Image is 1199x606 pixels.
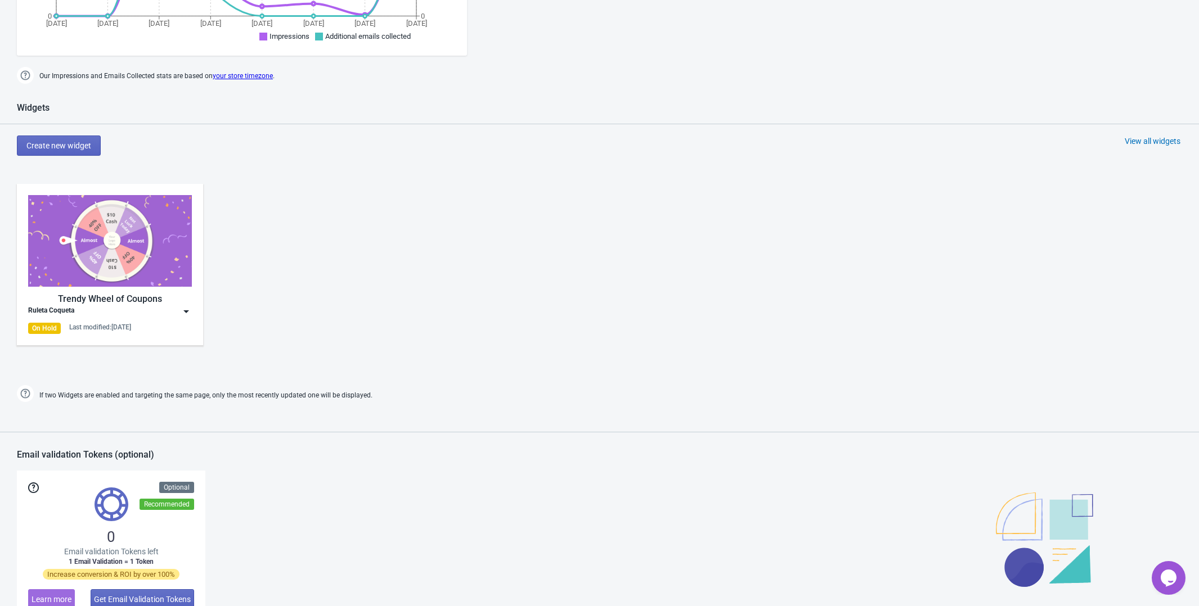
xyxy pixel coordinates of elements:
span: Get Email Validation Tokens [94,595,191,604]
tspan: [DATE] [97,19,118,28]
div: On Hold [28,323,61,334]
img: trendy_game.png [28,195,192,287]
a: your store timezone [213,72,273,80]
div: Ruleta Coqueta [28,306,74,317]
span: If two Widgets are enabled and targeting the same page, only the most recently updated one will b... [39,386,372,405]
img: dropdown.png [181,306,192,317]
img: help.png [17,385,34,402]
tspan: [DATE] [149,19,169,28]
tspan: [DATE] [303,19,324,28]
div: Trendy Wheel of Coupons [28,292,192,306]
span: Impressions [270,32,309,40]
tspan: [DATE] [354,19,375,28]
span: Increase conversion & ROI by over 100% [43,569,179,580]
div: Last modified: [DATE] [69,323,131,332]
span: Additional emails collected [325,32,411,40]
tspan: [DATE] [46,19,67,28]
tspan: 0 [48,12,52,20]
img: help.png [17,67,34,84]
span: Learn more [32,595,71,604]
img: tokens.svg [95,487,128,521]
div: Recommended [140,499,194,510]
span: Email validation Tokens left [64,546,159,557]
div: View all widgets [1125,135,1180,147]
tspan: [DATE] [252,19,272,28]
span: Create new widget [26,141,91,150]
div: Optional [159,482,194,493]
button: Create new widget [17,135,101,156]
span: 0 [107,528,115,546]
tspan: [DATE] [406,19,427,28]
tspan: [DATE] [200,19,221,28]
span: Our Impressions and Emails Collected stats are based on . [39,67,275,85]
iframe: chat widget [1152,561,1188,595]
tspan: 0 [421,12,425,20]
span: 1 Email Validation = 1 Token [69,557,154,566]
img: illustration.svg [996,492,1093,587]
